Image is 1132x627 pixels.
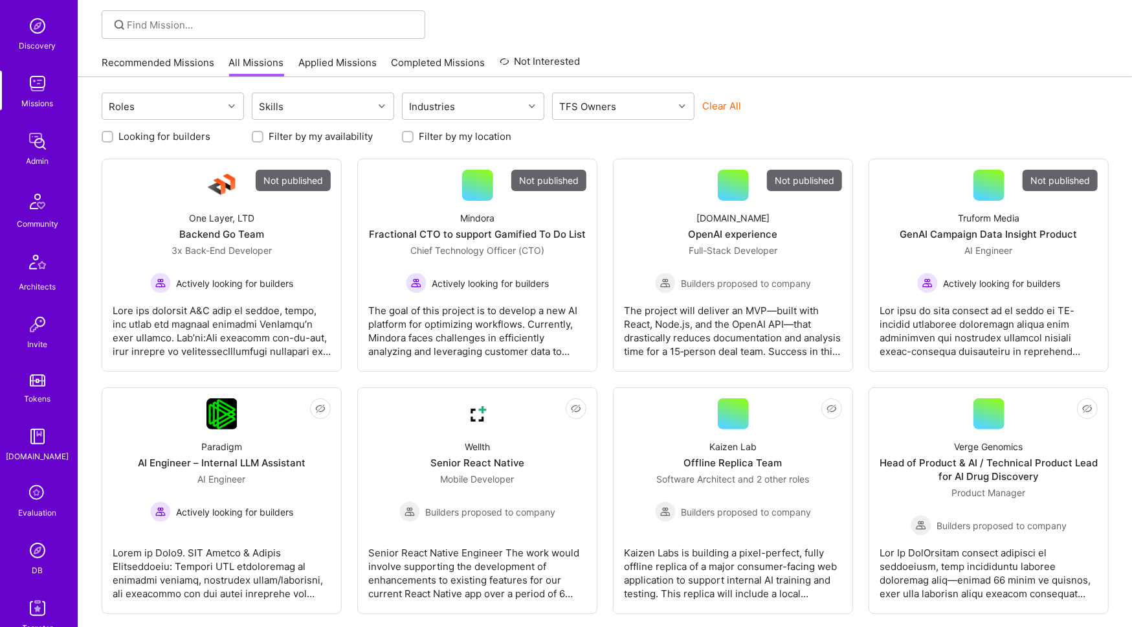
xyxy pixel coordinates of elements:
[113,170,331,361] a: Not publishedCompany LogoOne Layer, LTDBackend Go Team3x Back-End Developer Actively looking for ...
[655,501,676,522] img: Builders proposed to company
[19,280,56,293] div: Architects
[32,564,43,577] div: DB
[937,519,1067,532] span: Builders proposed to company
[709,440,757,453] div: Kaizen Lab
[679,103,685,109] i: icon Chevron
[425,505,555,519] span: Builders proposed to company
[150,273,171,293] img: Actively looking for builders
[657,473,736,484] span: Software Architect
[430,456,524,470] div: Senior React Native
[368,170,586,361] a: Not publishedMindoraFractional CTO to support Gamified To Do ListChief Technology Officer (CTO) A...
[25,392,51,405] div: Tokens
[462,398,493,429] img: Company Logo
[689,245,777,256] span: Full-Stack Developer
[880,170,1098,361] a: Not publishedTruform MediaGenAI Campaign Data Insight ProductAI Engineer Actively looking for bui...
[25,424,50,450] img: guide book
[368,536,586,600] div: Senior React Native Engineer The work would involve supporting the development of enhancements to...
[22,97,54,110] div: Missions
[392,56,485,77] a: Completed Missions
[229,56,284,77] a: All Missions
[880,398,1098,603] a: Verge GenomicsHead of Product & AI / Technical Product Lead for AI Drug DiscoveryProduct Manager ...
[28,337,48,351] div: Invite
[1023,170,1098,191] div: Not published
[138,456,305,470] div: AI Engineer – Internal LLM Assistant
[368,398,586,603] a: Company LogoWellthSenior React NativeMobile Developer Builders proposed to companyBuilders propos...
[943,277,1060,290] span: Actively looking for builders
[27,154,49,168] div: Admin
[25,128,50,154] img: admin teamwork
[298,56,377,77] a: Applied Missions
[379,103,385,109] i: icon Chevron
[25,312,50,337] img: Invite
[150,501,171,522] img: Actively looking for builders
[684,456,782,470] div: Offline Replica Team
[113,398,331,603] a: Company LogoParadigmAI Engineer – Internal LLM AssistantAI Engineer Actively looking for builders...
[19,506,57,519] div: Evaluation
[201,440,242,453] div: Paradigm
[965,245,1013,256] span: AI Engineer
[179,227,264,241] div: Backend Go Team
[189,211,254,225] div: One Layer, LTD
[113,536,331,600] div: Lorem ip Dolo9. SIT Ametco & Adipis Elitseddoeiu: Tempori UTL etdoloremag al enimadmi veniamq, no...
[702,99,741,113] button: Clear All
[529,103,535,109] i: icon Chevron
[624,170,842,361] a: Not published[DOMAIN_NAME]OpenAI experienceFull-Stack Developer Builders proposed to companyBuild...
[25,13,50,39] img: discovery
[368,293,586,358] div: The goal of this project is to develop a new AI platform for optimizing workflows. Currently, Min...
[432,277,549,290] span: Actively looking for builders
[256,97,287,116] div: Skills
[880,293,1098,358] div: Lor ipsu do sita consect ad el seddo ei TE-incidid utlaboree doloremagn aliqua enim adminimven qu...
[106,97,139,116] div: Roles
[900,227,1078,241] div: GenAI Campaign Data Insight Product
[30,374,45,387] img: tokens
[25,71,50,97] img: teamwork
[6,450,69,463] div: [DOMAIN_NAME]
[399,501,420,522] img: Builders proposed to company
[511,170,586,191] div: Not published
[738,473,810,484] span: and 2 other roles
[500,54,581,77] a: Not Interested
[25,595,50,621] img: Skill Targeter
[917,273,938,293] img: Actively looking for builders
[557,97,620,116] div: TFS Owners
[406,97,459,116] div: Industries
[17,217,58,231] div: Community
[19,39,56,52] div: Discovery
[198,473,246,484] span: AI Engineer
[624,398,842,603] a: Kaizen LabOffline Replica TeamSoftware Architect and 2 other rolesBuilders proposed to companyBui...
[681,277,811,290] span: Builders proposed to company
[624,293,842,358] div: The project will deliver an MVP—built with React, Node.js, and the OpenAI API—that drastically re...
[410,245,544,256] span: Chief Technology Officer (CTO)
[880,456,1098,483] div: Head of Product & AI / Technical Product Lead for AI Drug Discovery
[955,440,1023,453] div: Verge Genomics
[406,273,427,293] img: Actively looking for builders
[25,538,50,564] img: Admin Search
[228,103,235,109] i: icon Chevron
[952,487,1026,498] span: Product Manager
[696,211,770,225] div: [DOMAIN_NAME]
[465,440,490,453] div: Wellth
[256,170,331,191] div: Not published
[767,170,842,191] div: Not published
[315,404,326,414] i: icon EyeClosed
[172,245,272,256] span: 3x Back-End Developer
[624,536,842,600] div: Kaizen Labs is building a pixel-perfect, fully offline replica of a major consumer-facing web app...
[571,404,581,414] i: icon EyeClosed
[102,56,214,77] a: Recommended Missions
[441,473,515,484] span: Mobile Developer
[176,505,293,519] span: Actively looking for builders
[655,273,676,293] img: Builders proposed to company
[113,293,331,358] div: Lore ips dolorsit A&C adip el seddoe, tempo, inc utlab etd magnaal enimadmi VenIamqu’n exer ullam...
[112,17,127,32] i: icon SearchGrey
[118,130,210,143] label: Looking for builders
[22,249,53,280] img: Architects
[176,277,293,290] span: Actively looking for builders
[958,211,1019,225] div: Truform Media
[689,227,778,241] div: OpenAI experience
[681,505,811,519] span: Builders proposed to company
[206,398,237,429] img: Company Logo
[128,18,416,32] input: Find Mission...
[460,211,494,225] div: Mindora
[206,170,238,201] img: Company Logo
[911,515,931,536] img: Builders proposed to company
